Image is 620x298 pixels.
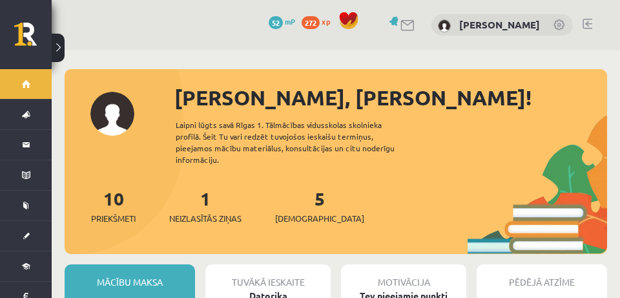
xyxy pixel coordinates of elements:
[14,23,52,55] a: Rīgas 1. Tālmācības vidusskola
[65,264,195,289] div: Mācību maksa
[174,82,607,113] div: [PERSON_NAME], [PERSON_NAME]!
[341,264,466,289] div: Motivācija
[285,16,295,27] span: mP
[477,264,607,289] div: Pēdējā atzīme
[169,187,242,225] a: 1Neizlasītās ziņas
[176,119,417,165] div: Laipni lūgts savā Rīgas 1. Tālmācības vidusskolas skolnieka profilā. Šeit Tu vari redzēt tuvojošo...
[269,16,283,29] span: 52
[91,212,136,225] span: Priekšmeti
[275,187,364,225] a: 5[DEMOGRAPHIC_DATA]
[169,212,242,225] span: Neizlasītās ziņas
[459,18,540,31] a: [PERSON_NAME]
[322,16,330,27] span: xp
[302,16,336,27] a: 272 xp
[91,187,136,225] a: 10Priekšmeti
[205,264,331,289] div: Tuvākā ieskaite
[269,16,295,27] a: 52 mP
[275,212,364,225] span: [DEMOGRAPHIC_DATA]
[302,16,320,29] span: 272
[438,19,451,32] img: Olga Sereda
